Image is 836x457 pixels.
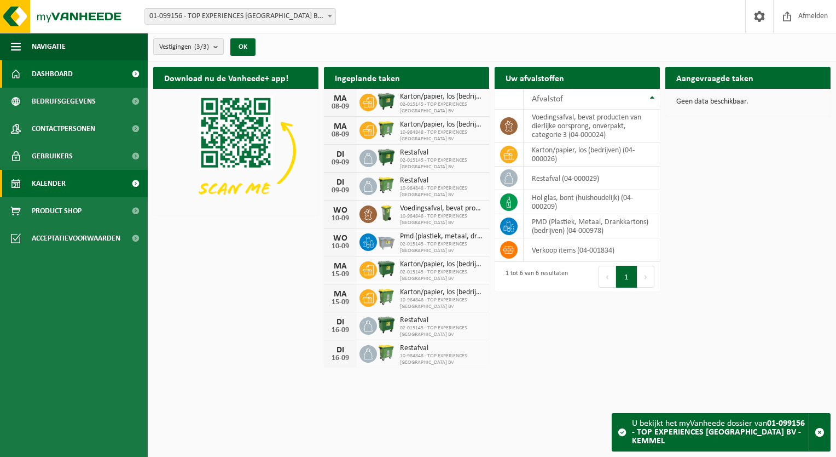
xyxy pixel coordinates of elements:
[329,150,351,159] div: DI
[665,67,764,88] h2: Aangevraagde taken
[400,297,484,310] span: 10-984848 - TOP EXPERIENCES [GEOGRAPHIC_DATA] BV
[637,266,654,288] button: Next
[32,170,66,197] span: Kalender
[32,225,120,252] span: Acceptatievoorwaarden
[377,316,396,334] img: WB-1100-HPE-GN-01
[329,299,351,306] div: 15-09
[400,148,484,157] span: Restafval
[400,325,484,338] span: 02-015145 - TOP EXPERIENCES [GEOGRAPHIC_DATA] BV
[400,232,484,241] span: Pmd (plastiek, metaal, drankkartons) (bedrijven)
[329,131,351,139] div: 08-09
[329,215,351,222] div: 10-09
[377,344,396,362] img: WB-0770-HPE-GN-50
[676,98,820,106] p: Geen data beschikbaar.
[400,157,484,170] span: 02-015145 - TOP EXPERIENCES [GEOGRAPHIC_DATA] BV
[32,142,73,170] span: Gebruikers
[400,241,484,254] span: 02-015145 - TOP EXPERIENCES [GEOGRAPHIC_DATA] BV
[329,178,351,187] div: DI
[524,110,660,142] td: voedingsafval, bevat producten van dierlijke oorsprong, onverpakt, categorie 3 (04-000024)
[400,353,484,366] span: 10-984848 - TOP EXPERIENCES [GEOGRAPHIC_DATA] BV
[377,260,396,278] img: WB-1100-HPE-GN-01
[329,103,351,111] div: 08-09
[400,185,484,198] span: 10-984848 - TOP EXPERIENCES [GEOGRAPHIC_DATA] BV
[524,142,660,167] td: karton/papier, los (bedrijven) (04-000026)
[400,176,484,185] span: Restafval
[329,187,351,195] div: 09-09
[400,316,484,325] span: Restafval
[616,266,637,288] button: 1
[329,243,351,250] div: 10-09
[144,8,336,25] span: 01-099156 - TOP EXPERIENCES BELGIUM BV - KEMMEL
[32,60,73,88] span: Dashboard
[329,159,351,167] div: 09-09
[400,204,484,213] span: Voedingsafval, bevat producten van dierlijke oorsprong, onverpakt, categorie 3
[400,121,484,129] span: Karton/papier, los (bedrijven)
[329,355,351,362] div: 16-09
[524,214,660,238] td: PMD (Plastiek, Metaal, Drankkartons) (bedrijven) (04-000978)
[400,269,484,282] span: 02-015145 - TOP EXPERIENCES [GEOGRAPHIC_DATA] BV
[145,9,335,24] span: 01-099156 - TOP EXPERIENCES BELGIUM BV - KEMMEL
[329,271,351,278] div: 15-09
[400,288,484,297] span: Karton/papier, los (bedrijven)
[329,327,351,334] div: 16-09
[32,88,96,115] span: Bedrijfsgegevens
[324,67,411,88] h2: Ingeplande taken
[400,213,484,226] span: 10-984848 - TOP EXPERIENCES [GEOGRAPHIC_DATA] BV
[632,419,805,445] strong: 01-099156 - TOP EXPERIENCES [GEOGRAPHIC_DATA] BV - KEMMEL
[377,232,396,250] img: WB-2500-GAL-GY-01
[153,89,318,213] img: Download de VHEPlus App
[194,43,209,50] count: (3/3)
[495,67,575,88] h2: Uw afvalstoffen
[153,67,299,88] h2: Download nu de Vanheede+ app!
[32,197,82,225] span: Product Shop
[377,288,396,306] img: WB-0770-HPE-GN-50
[500,265,568,289] div: 1 tot 6 van 6 resultaten
[532,95,563,104] span: Afvalstof
[524,238,660,262] td: verkoop items (04-001834)
[400,260,484,269] span: Karton/papier, los (bedrijven)
[329,206,351,215] div: WO
[153,38,224,55] button: Vestigingen(3/3)
[329,318,351,327] div: DI
[329,290,351,299] div: MA
[377,176,396,195] img: WB-0770-HPE-GN-50
[400,93,484,101] span: Karton/papier, los (bedrijven)
[400,129,484,142] span: 10-984848 - TOP EXPERIENCES [GEOGRAPHIC_DATA] BV
[400,101,484,115] span: 02-015145 - TOP EXPERIENCES [GEOGRAPHIC_DATA] BV
[377,148,396,167] img: WB-1100-HPE-GN-01
[524,190,660,214] td: hol glas, bont (huishoudelijk) (04-000209)
[377,92,396,111] img: WB-1100-HPE-GN-01
[159,39,209,55] span: Vestigingen
[230,38,256,56] button: OK
[32,115,95,142] span: Contactpersonen
[329,262,351,271] div: MA
[329,346,351,355] div: DI
[32,33,66,60] span: Navigatie
[329,234,351,243] div: WO
[400,344,484,353] span: Restafval
[524,167,660,190] td: restafval (04-000029)
[329,94,351,103] div: MA
[377,204,396,222] img: WB-0140-HPE-GN-50
[377,120,396,139] img: WB-0770-HPE-GN-50
[329,122,351,131] div: MA
[632,414,809,451] div: U bekijkt het myVanheede dossier van
[599,266,616,288] button: Previous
